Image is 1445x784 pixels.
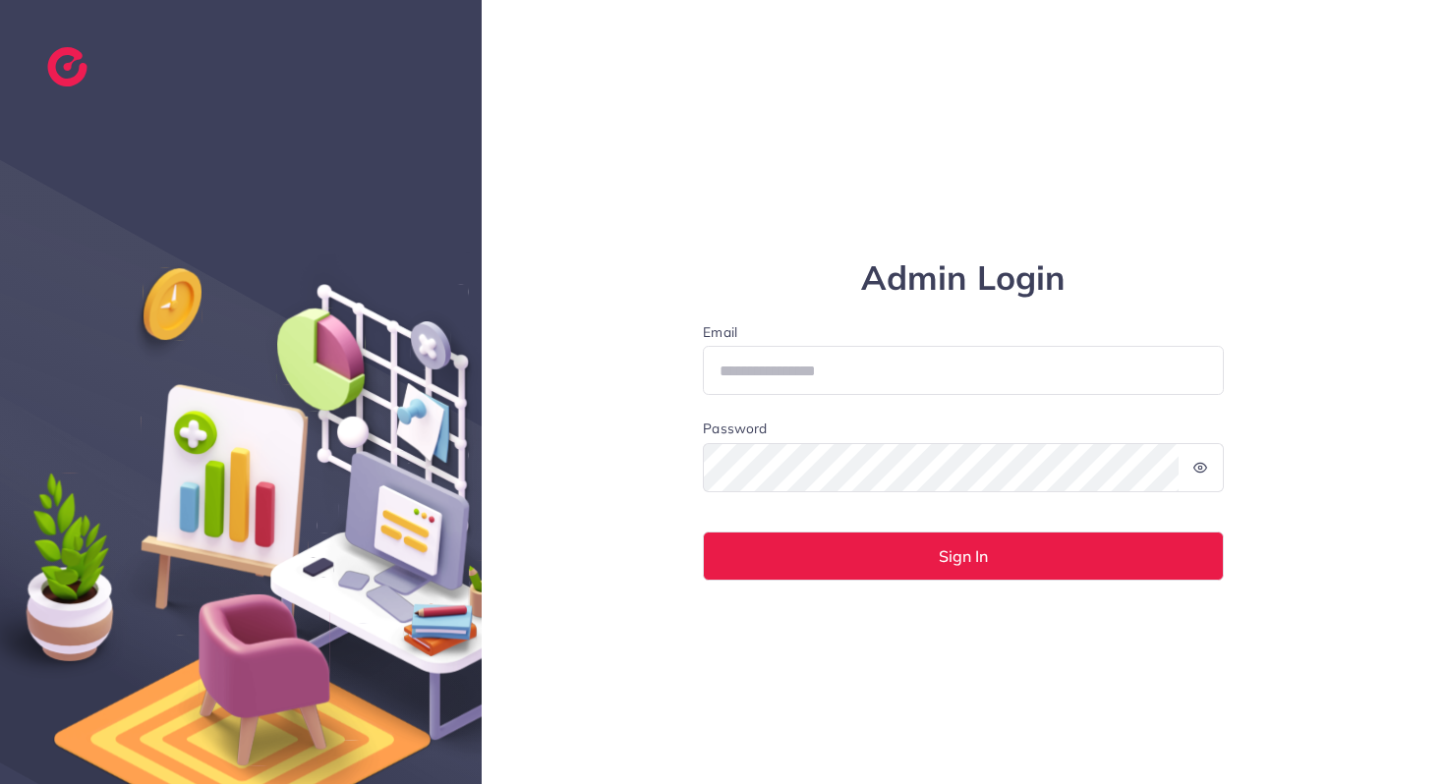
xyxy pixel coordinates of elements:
h1: Admin Login [703,258,1224,299]
img: logo [47,47,87,86]
span: Sign In [939,548,988,564]
label: Password [703,419,767,438]
label: Email [703,322,1224,342]
button: Sign In [703,532,1224,581]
